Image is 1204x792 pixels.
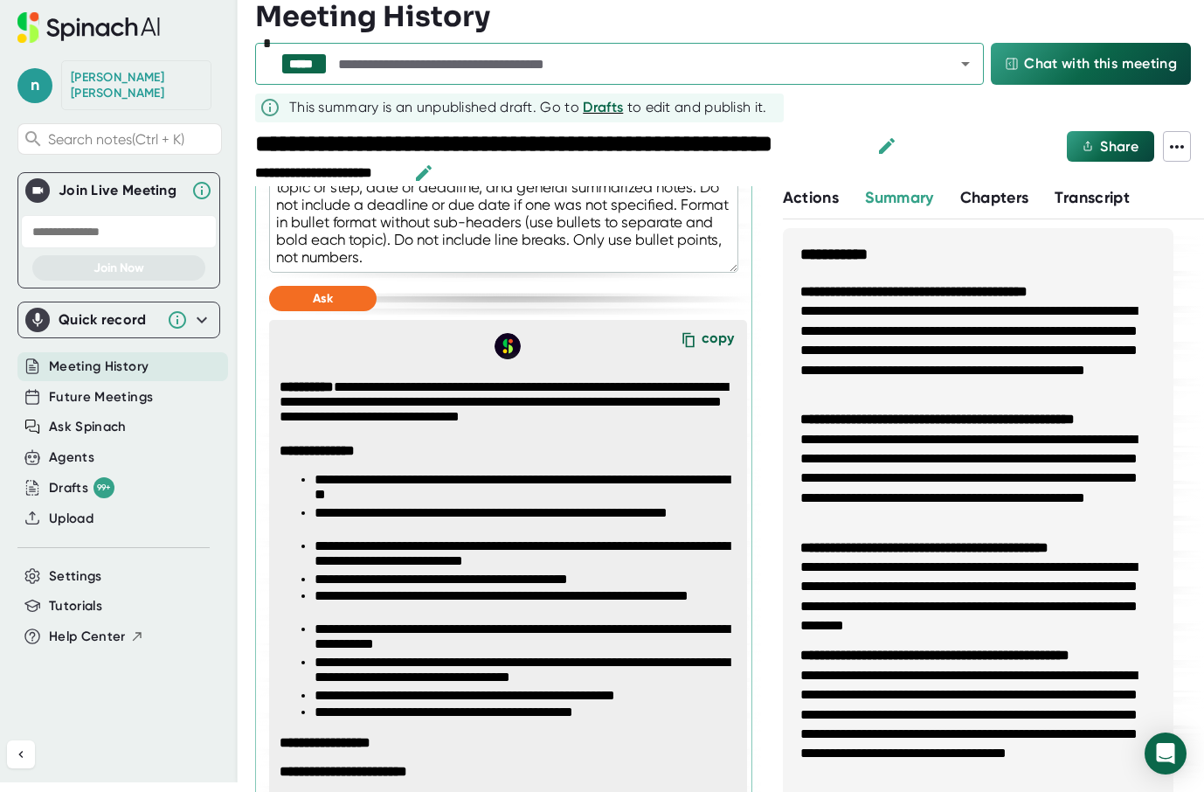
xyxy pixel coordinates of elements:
div: Nicole Kelly [71,70,202,101]
div: copy [702,330,734,353]
div: Join Live MeetingJoin Live Meeting [25,173,212,208]
button: Drafts 99+ [49,477,114,498]
button: Share [1067,131,1154,162]
span: Share [1100,138,1138,155]
button: Summary [865,186,933,210]
button: Join Now [32,255,205,281]
span: Transcript [1055,188,1130,207]
span: Drafts [583,99,623,115]
div: Quick record [59,311,158,329]
button: Ask Spinach [49,417,127,437]
div: Join Live Meeting [59,182,183,199]
button: Agents [49,448,94,468]
button: Actions [783,186,839,210]
button: Upload [49,509,93,529]
span: Search notes (Ctrl + K) [48,131,217,148]
button: Open [953,52,978,76]
span: Actions [783,188,839,207]
button: Ask [269,286,377,311]
span: Chat with this meeting [1024,53,1177,74]
button: Settings [49,566,102,587]
button: Meeting History [49,357,149,377]
div: Open Intercom Messenger [1145,733,1187,775]
div: Drafts [49,477,114,498]
button: Transcript [1055,186,1130,210]
span: Chapters [960,188,1029,207]
button: Future Meetings [49,387,153,407]
button: Collapse sidebar [7,740,35,768]
button: Help Center [49,627,144,647]
button: Chat with this meeting [991,43,1191,85]
span: Ask [313,291,333,306]
div: 99+ [93,477,114,498]
img: Join Live Meeting [29,182,46,199]
span: Summary [865,188,933,207]
button: Tutorials [49,596,102,616]
div: Quick record [25,302,212,337]
span: Join Now [93,261,144,275]
div: This summary is an unpublished draft. Go to to edit and publish it. [289,97,767,118]
span: n [17,68,52,103]
button: Chapters [960,186,1029,210]
button: Drafts [583,97,623,118]
span: Help Center [49,627,126,647]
